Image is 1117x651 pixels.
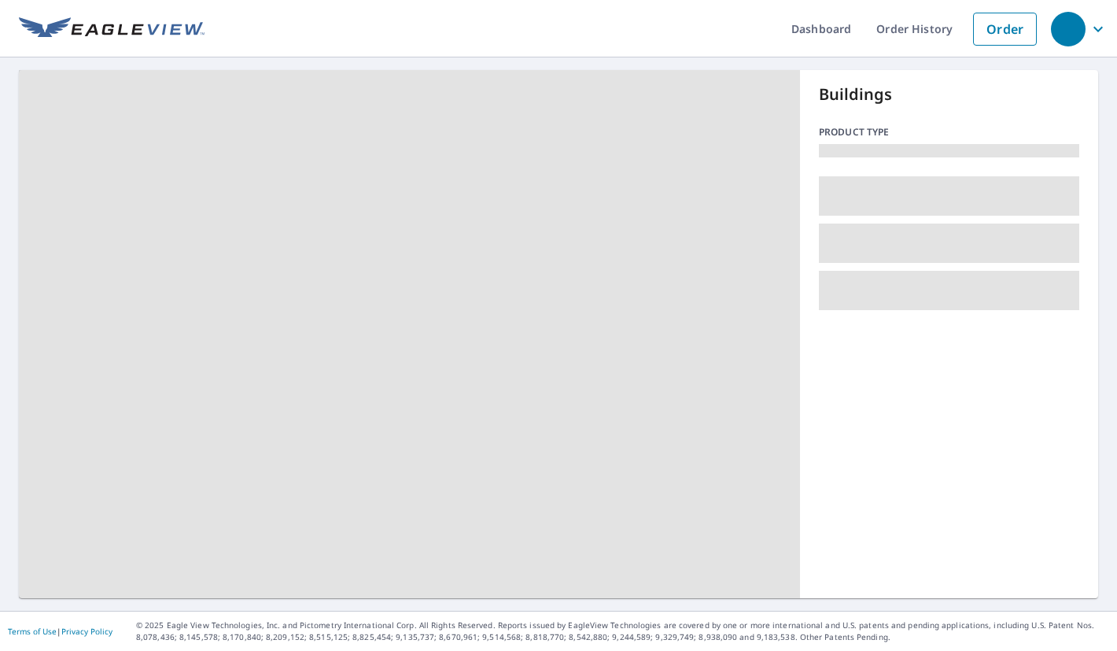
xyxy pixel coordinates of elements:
[61,626,112,637] a: Privacy Policy
[973,13,1037,46] a: Order
[8,626,57,637] a: Terms of Use
[819,125,1079,139] p: Product type
[819,83,1079,106] p: Buildings
[8,627,112,636] p: |
[19,17,205,41] img: EV Logo
[136,620,1109,643] p: © 2025 Eagle View Technologies, Inc. and Pictometry International Corp. All Rights Reserved. Repo...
